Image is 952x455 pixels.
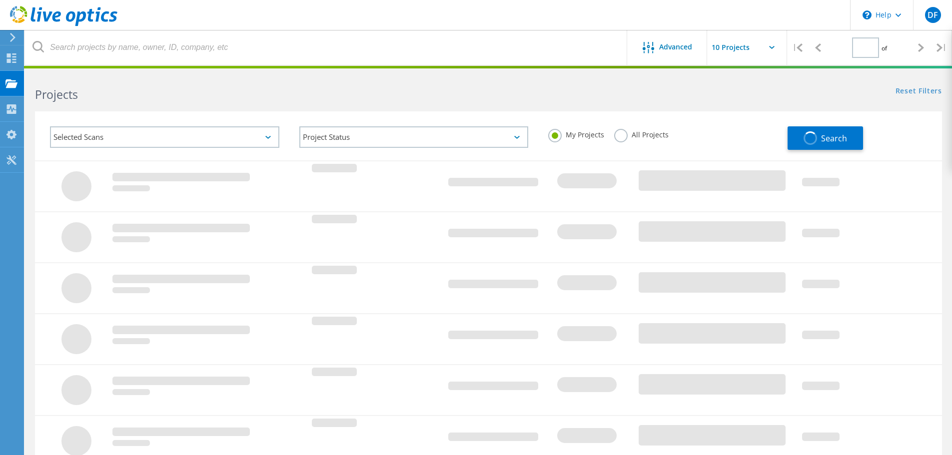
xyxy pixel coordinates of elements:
[614,129,669,138] label: All Projects
[821,133,847,144] span: Search
[25,30,628,65] input: Search projects by name, owner, ID, company, etc
[10,21,117,28] a: Live Optics Dashboard
[50,126,279,148] div: Selected Scans
[788,126,863,150] button: Search
[882,44,887,52] span: of
[896,87,942,96] a: Reset Filters
[928,11,938,19] span: DF
[659,43,692,50] span: Advanced
[863,10,872,19] svg: \n
[299,126,529,148] div: Project Status
[548,129,604,138] label: My Projects
[35,86,78,102] b: Projects
[787,30,808,65] div: |
[932,30,952,65] div: |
